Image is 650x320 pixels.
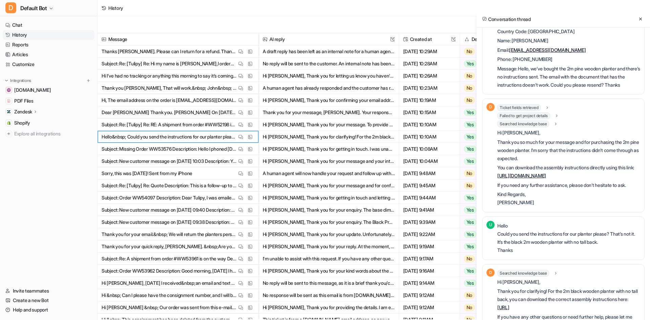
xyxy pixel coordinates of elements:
[3,77,33,84] button: Integrations
[464,231,476,238] span: Yes
[86,78,91,83] img: menu_add.svg
[3,118,94,128] a: ShopifyShopify
[497,46,640,54] p: Email:
[464,109,476,116] span: Yes
[464,60,476,67] span: Yes
[464,97,475,104] span: No
[464,255,475,262] span: No
[263,253,395,265] button: I'm unable to assist with this request. If you have any other questions or need help with a diffe...
[261,33,396,45] span: AI reply
[460,301,502,314] button: No
[7,99,11,103] img: PDF Files
[263,265,395,277] button: Hi [PERSON_NAME], Thank you for your kind words about the willow fencing, and for letting us know...
[464,72,475,79] span: No
[464,85,475,91] span: No
[102,45,237,58] p: Thanks [PERSON_NAME]. Please can I return for a refund. Thank you. &nbsp;&nbsp;
[102,94,237,106] p: Hi, The email address on the order is [EMAIL_ADDRESS][DOMAIN_NAME]. Kind Regards, [PERSON_NAME]
[402,45,457,58] span: [DATE] 10:29AM
[100,33,256,45] span: Message
[464,194,476,201] span: Yes
[460,265,502,277] button: Yes
[4,78,9,83] img: expand menu
[497,37,640,45] p: Name: [PERSON_NAME]
[263,131,395,143] button: Hi [PERSON_NAME], Thank you for clarifying! For the 2m black wooden planter with no tall back, yo...
[497,55,640,63] p: Phone: [PHONE_NUMBER]
[102,131,237,143] p: Hello&nbsp; Could you send the instructions for our planter please? That’s not it. It’s the black...
[402,94,457,106] span: [DATE] 10:19AM
[263,179,395,192] button: Hi [PERSON_NAME], Thank you for your message and for confirming your payment. I have escalated yo...
[460,155,502,167] button: Yes
[263,94,395,106] button: Hi [PERSON_NAME], Thank you for confirming your email address. I'm escalating your request to my ...
[460,70,502,82] button: No
[497,121,549,127] span: Searched knowledge base
[464,158,476,165] span: Yes
[263,58,395,70] button: No reply will be sent to the customer. An internal note has been left for a human agent to handle...
[102,58,237,70] p: Subject: Re: [Tulipy] Re: Hi my name is [PERSON_NAME],I ordered a 3.6 x 3.6 s… Description: This ...
[460,131,502,143] button: Yes
[263,192,395,204] button: Hi [PERSON_NAME], Thank you for getting in touch and letting us know about your delivery issues w...
[497,222,640,254] p: Hello Could you send the instructions for our planter please? That’s not it. It’s the black 2m wo...
[263,228,395,240] button: Hi [PERSON_NAME], Thank you for your update. Unfortunately, we are unable to accept returns in pe...
[102,216,237,228] p: Subject: New customer message on [DATE] 09:38 Description: You received a new message from your o...
[263,277,395,289] button: No reply will be sent to this message, as it is a brief thank you/confirmation from the customer ...
[460,45,502,58] button: No
[497,287,640,312] p: Thank you for clarifying! For the 2m black wooden planter with no tall back, you can download the...
[102,70,237,82] p: Hi I’ve had no tracking or anything this morning to say it’s coming. If it doesn’t [DATE]. I woul...
[460,289,502,301] button: No
[460,106,502,119] button: Yes
[497,270,549,277] span: Searched knowledge base
[402,240,457,253] span: [DATE] 9:19AM
[460,240,502,253] button: Yes
[263,106,395,119] button: Thank you for your message, [PERSON_NAME]. Your response has been received and no further action ...
[7,121,11,125] img: Shopify
[486,221,495,229] span: U
[102,253,237,265] p: Subject: Re: A shipment from order #WW53961 is on the way Description: Hi there, My items were du...
[464,121,476,128] span: Yes
[482,16,531,23] h2: Conversation thread
[102,167,192,179] p: Sorry, this was [DATE]! Sent from my iPhone
[7,88,11,92] img: wovenwood.co.uk
[3,286,94,296] a: Invite teammates
[402,82,457,94] span: [DATE] 10:23AM
[263,216,395,228] button: Hi [PERSON_NAME], Thank you for your enquiry. The Black Premium Thick Bamboo Cane Fencing Screeni...
[464,133,476,140] span: Yes
[460,58,502,70] button: Yes
[3,60,94,69] a: Customize
[3,305,94,315] a: Help and support
[263,167,395,179] button: A human agent will now handle your request and follow up with you directly regarding your missing...
[402,301,457,314] span: [DATE] 9:12AM
[460,82,502,94] button: No
[14,87,51,93] span: [DOMAIN_NAME]
[464,304,475,311] span: No
[497,65,640,89] p: Message: Hello, we’ve bought the 2m pine wooden planter and there’s no instructions sent. The ema...
[464,280,476,286] span: Yes
[5,130,12,137] img: explore all integrations
[509,47,586,53] a: [EMAIL_ADDRESS][DOMAIN_NAME]
[20,3,47,13] span: Default Bot
[102,204,237,216] p: Subject: New customer message on [DATE] 09:40 Description: You received a new message from your o...
[102,301,237,314] p: Hi [PERSON_NAME] &nbsp; Our order was sent from this e-mail. &nbsp; The original order number was...
[497,104,541,111] span: Ticket fields retrieved
[263,155,395,167] button: Hi [PERSON_NAME], Thank you for your message and your interest in the [PERSON_NAME] Log Roll Flex...
[464,182,475,189] span: No
[464,170,475,177] span: No
[10,78,31,83] p: Integrations
[3,296,94,305] a: Create a new Bot
[263,45,395,58] button: A draft reply has been left as an internal note for a human agent to process the return and refun...
[3,50,94,59] a: Articles
[460,179,502,192] button: No
[7,110,11,114] img: Zendesk
[3,85,94,95] a: wovenwood.co.uk[DOMAIN_NAME]
[402,253,457,265] span: [DATE] 9:17AM
[402,131,457,143] span: [DATE] 10:10AM
[460,277,502,289] button: Yes
[102,228,237,240] p: Thank you for your email.&nbsp; We will return the planters personally by the end of next week.&n...
[3,20,94,30] a: Chat
[102,106,237,119] p: Dear [PERSON_NAME] Thank you. [PERSON_NAME] On [DATE] 08:44, [PERSON_NAME] (Tulipy) &lt;[EMAIL_AD...
[486,103,495,111] span: D
[402,70,457,82] span: [DATE] 10:26AM
[402,119,457,131] span: [DATE] 10:10AM
[102,155,237,167] p: Subject: New customer message on [DATE] 10:03 Description: You received a new message from your o...
[263,143,395,155] button: Hi [PERSON_NAME], Thank you for getting in touch. I was unable to locate your order WW53576 using...
[402,265,457,277] span: [DATE] 9:16AM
